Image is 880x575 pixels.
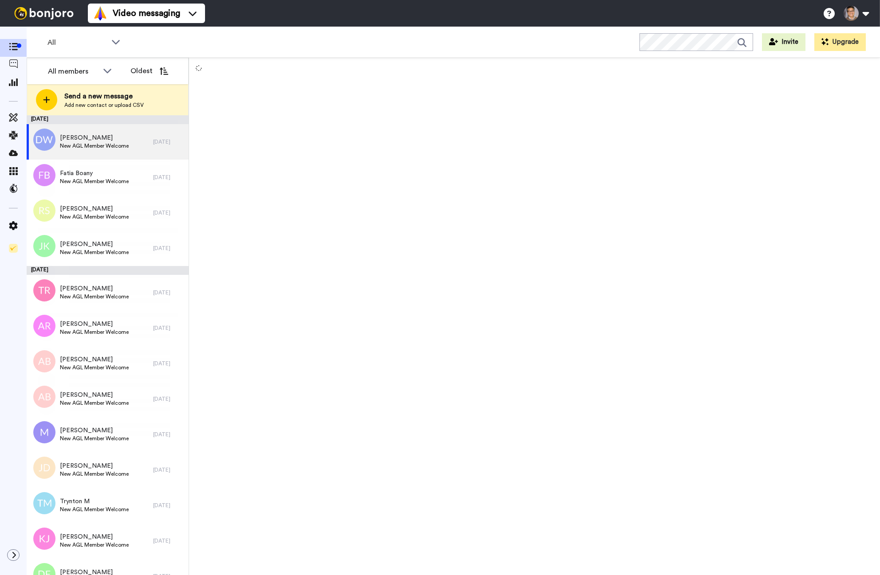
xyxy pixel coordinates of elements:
div: [DATE] [153,174,184,181]
img: tr.png [33,279,55,301]
div: [DATE] [153,138,184,145]
span: [PERSON_NAME] [60,240,129,249]
span: [PERSON_NAME] [60,532,129,541]
div: All members [48,66,99,77]
span: New AGL Member Welcome [60,329,129,336]
span: New AGL Member Welcome [60,364,129,371]
span: Add new contact or upload CSV [64,102,144,109]
div: [DATE] [153,502,184,509]
div: [DATE] [153,431,184,438]
div: [DATE] [153,245,184,252]
span: [PERSON_NAME] [60,284,129,293]
button: Invite [762,33,805,51]
div: [DATE] [27,266,189,275]
span: New AGL Member Welcome [60,506,129,513]
span: New AGL Member Welcome [60,470,129,477]
img: kj.png [33,528,55,550]
div: [DATE] [153,289,184,296]
span: Video messaging [113,7,180,20]
span: New AGL Member Welcome [60,541,129,548]
span: New AGL Member Welcome [60,435,129,442]
div: [DATE] [153,360,184,367]
span: Fatia Boany [60,169,129,178]
img: ar.png [33,315,55,337]
img: m.png [33,421,55,443]
div: [DATE] [153,395,184,403]
button: Upgrade [814,33,866,51]
img: tm.png [33,492,55,514]
span: [PERSON_NAME] [60,462,129,470]
span: [PERSON_NAME] [60,133,129,142]
img: bj-logo-header-white.svg [11,7,77,20]
span: [PERSON_NAME] [60,426,129,435]
span: [PERSON_NAME] [60,391,129,399]
div: [DATE] [153,466,184,473]
div: [DATE] [27,115,189,124]
span: Trynton M [60,497,129,506]
img: ab.png [33,350,55,372]
img: ab.png [33,386,55,408]
img: jd.png [33,457,55,479]
span: New AGL Member Welcome [60,178,129,185]
span: [PERSON_NAME] [60,355,129,364]
span: Send a new message [64,91,144,102]
span: New AGL Member Welcome [60,293,129,300]
div: [DATE] [153,209,184,216]
img: Checklist.svg [9,244,18,253]
span: All [47,37,107,48]
span: New AGL Member Welcome [60,399,129,407]
img: fb.png [33,164,55,186]
span: [PERSON_NAME] [60,320,129,329]
img: vm-color.svg [93,6,107,20]
span: New AGL Member Welcome [60,213,129,220]
span: [PERSON_NAME] [60,204,129,213]
img: dw.png [33,129,55,151]
span: New AGL Member Welcome [60,249,129,256]
img: rs.png [33,199,55,222]
div: [DATE] [153,537,184,544]
img: jk.png [33,235,55,257]
span: New AGL Member Welcome [60,142,129,149]
button: Oldest [124,62,175,80]
div: [DATE] [153,325,184,332]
